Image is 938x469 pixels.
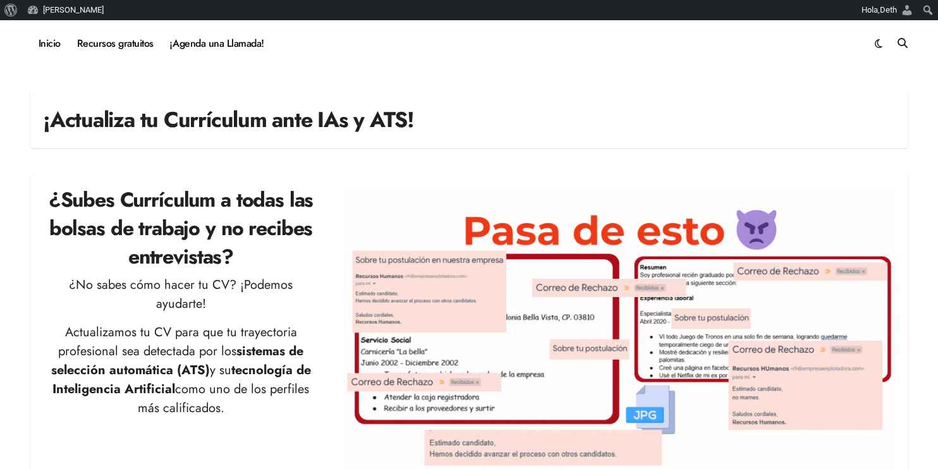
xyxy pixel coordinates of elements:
p: Actualizamos tu CV para que tu trayectoria profesional sea detectada por los y su como uno de los... [43,323,319,418]
h2: ¿Subes Currículum a todas las bolsas de trabajo y no recibes entrevistas? [43,186,319,271]
a: Inicio [30,27,69,61]
a: Recursos gratuitos [69,27,162,61]
h1: ¡Actualiza tu Currículum ante IAs y ATS! [43,105,414,135]
strong: sistemas de selección automática (ATS) [51,342,304,379]
strong: tecnología de Inteligencia Artificial [52,361,311,398]
a: ¡Agenda una Llamada! [162,27,272,61]
p: ¿No sabes cómo hacer tu CV? ¡Podemos ayudarte! [43,276,319,314]
span: Deth [880,5,897,15]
